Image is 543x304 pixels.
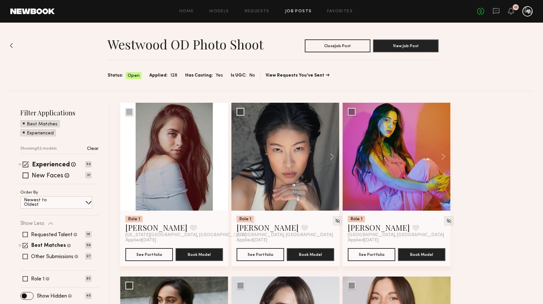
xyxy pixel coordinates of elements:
[149,72,168,79] span: Applied:
[170,72,177,79] span: 128
[32,162,70,168] label: Experienced
[237,233,333,238] span: [GEOGRAPHIC_DATA], [GEOGRAPHIC_DATA]
[85,172,91,178] p: 31
[37,294,67,299] label: Show Hidden
[85,253,91,259] p: 27
[27,131,54,136] p: Experienced
[32,173,63,179] label: New Faces
[237,216,254,222] div: Role 1
[85,276,91,282] p: 83
[31,232,72,237] label: Requested Talent
[237,238,334,243] div: Applied [DATE]
[27,122,58,127] p: Best Matches
[266,73,329,78] a: View Requests You’ve Sent
[20,191,38,195] p: Order By
[216,72,223,79] span: Yes
[287,251,334,257] a: Book Model
[446,218,452,224] img: Unhide Model
[176,248,223,261] button: Book Model
[31,243,66,248] label: Best Matches
[209,9,229,14] a: Models
[231,72,247,79] span: Is UGC:
[373,39,439,52] button: View Job Post
[108,72,123,79] span: Status:
[398,251,445,257] a: Book Model
[514,6,517,9] div: 11
[31,254,73,259] label: Other Submissions
[305,39,370,52] button: CloseJob Post
[249,72,255,79] span: No
[348,238,445,243] div: Applied [DATE]
[125,248,173,261] button: See Portfolio
[85,242,91,248] p: 56
[348,248,395,261] button: See Portfolio
[20,147,57,151] p: Showing 52 models
[85,161,91,167] p: 52
[348,216,365,222] div: Role 1
[125,233,246,238] span: [US_STATE][GEOGRAPHIC_DATA], [GEOGRAPHIC_DATA]
[348,222,410,233] a: [PERSON_NAME]
[87,147,99,151] p: Clear
[10,43,13,48] img: Back to previous page
[31,277,45,282] label: Role 1
[185,72,213,79] span: Has Casting:
[128,73,140,79] span: Open
[287,248,334,261] button: Book Model
[125,222,187,233] a: [PERSON_NAME]
[125,216,143,222] div: Role 1
[20,221,44,226] p: Show Less
[176,251,223,257] a: Book Model
[24,198,62,207] p: Newest to Oldest
[285,9,312,14] a: Job Posts
[398,248,445,261] button: Book Model
[245,9,270,14] a: Requests
[108,36,263,52] h1: Westwood OD Photo Shoot
[237,248,284,261] button: See Portfolio
[179,9,194,14] a: Home
[85,293,91,299] p: 45
[20,108,99,117] h2: Filter Applications
[348,233,444,238] span: [GEOGRAPHIC_DATA], [GEOGRAPHIC_DATA]
[335,218,340,224] img: Unhide Model
[125,238,223,243] div: Applied [DATE]
[237,222,299,233] a: [PERSON_NAME]
[327,9,353,14] a: Favorites
[85,231,91,237] p: 19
